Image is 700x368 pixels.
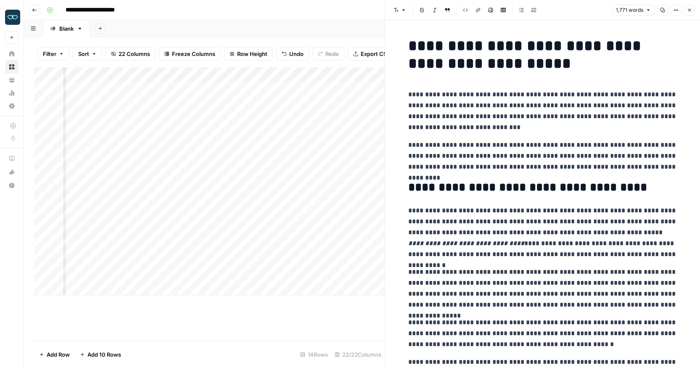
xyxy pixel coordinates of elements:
a: Blank [43,20,90,37]
span: Row Height [237,50,267,58]
span: Add Row [47,350,70,359]
div: 22/22 Columns [331,348,385,361]
button: Sort [73,47,102,61]
button: Filter [37,47,69,61]
button: 1,771 words [612,5,655,16]
span: Redo [325,50,339,58]
span: Export CSV [361,50,391,58]
button: Freeze Columns [159,47,221,61]
button: Add 10 Rows [75,348,126,361]
button: Row Height [224,47,273,61]
button: What's new? [5,165,18,179]
span: 22 Columns [119,50,150,58]
span: Add 10 Rows [87,350,121,359]
img: Zola Inc Logo [5,10,20,25]
span: Undo [289,50,304,58]
a: AirOps Academy [5,152,18,165]
button: Add Row [34,348,75,361]
a: Browse [5,60,18,74]
div: 14 Rows [297,348,331,361]
button: 22 Columns [106,47,156,61]
div: Blank [59,24,74,33]
button: Undo [276,47,309,61]
button: Export CSV [348,47,396,61]
a: Settings [5,99,18,113]
button: Help + Support [5,179,18,192]
div: What's new? [5,166,18,178]
button: Workspace: Zola Inc [5,7,18,28]
a: Usage [5,86,18,100]
span: Freeze Columns [172,50,215,58]
span: Filter [43,50,56,58]
span: Sort [78,50,89,58]
span: 1,771 words [616,6,643,14]
a: Your Data [5,73,18,87]
button: Redo [312,47,344,61]
a: Home [5,47,18,61]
